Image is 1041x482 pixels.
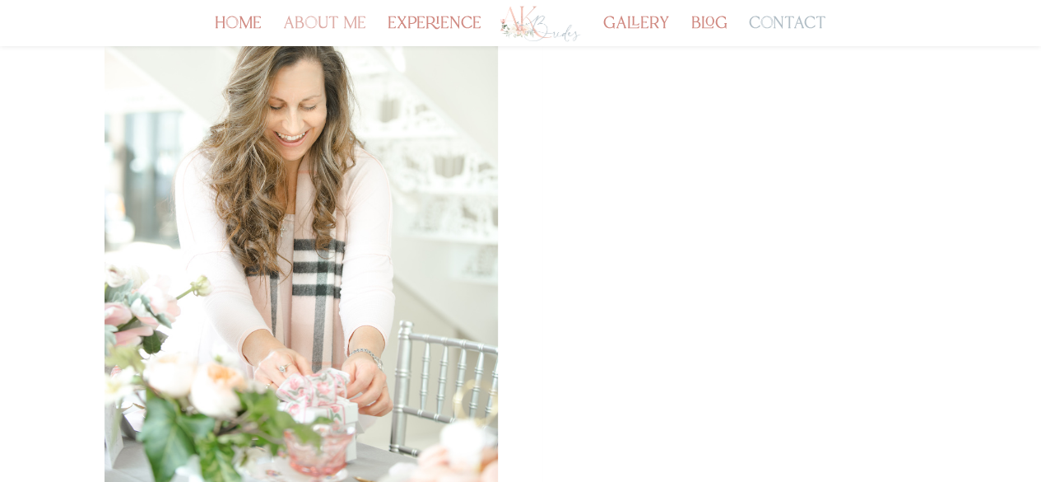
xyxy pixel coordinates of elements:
[283,18,366,46] a: about me
[499,4,581,44] img: Los Angeles Wedding Planner - AK Brides
[749,18,826,46] a: contact
[215,18,262,46] a: home
[603,18,670,46] a: gallery
[691,18,727,46] a: blog
[388,18,481,46] a: experience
